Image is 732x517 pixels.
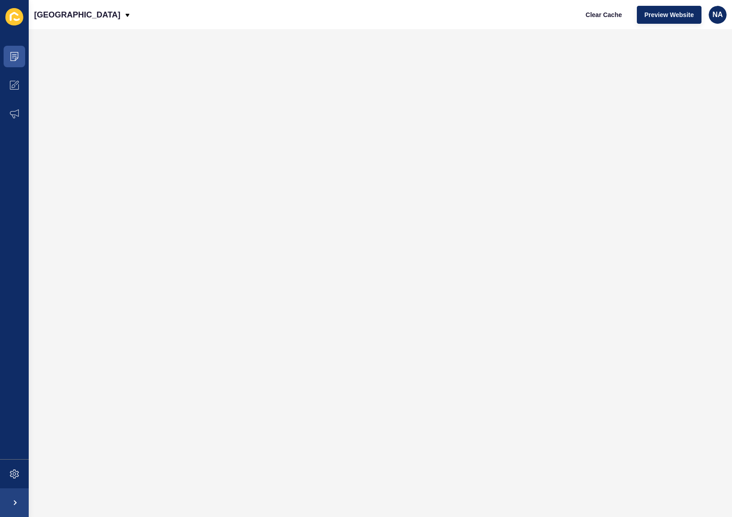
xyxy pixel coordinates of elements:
span: Clear Cache [586,10,622,19]
span: Preview Website [644,10,694,19]
span: NA [712,10,723,19]
p: [GEOGRAPHIC_DATA] [34,4,120,26]
button: Clear Cache [578,6,630,24]
button: Preview Website [637,6,701,24]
